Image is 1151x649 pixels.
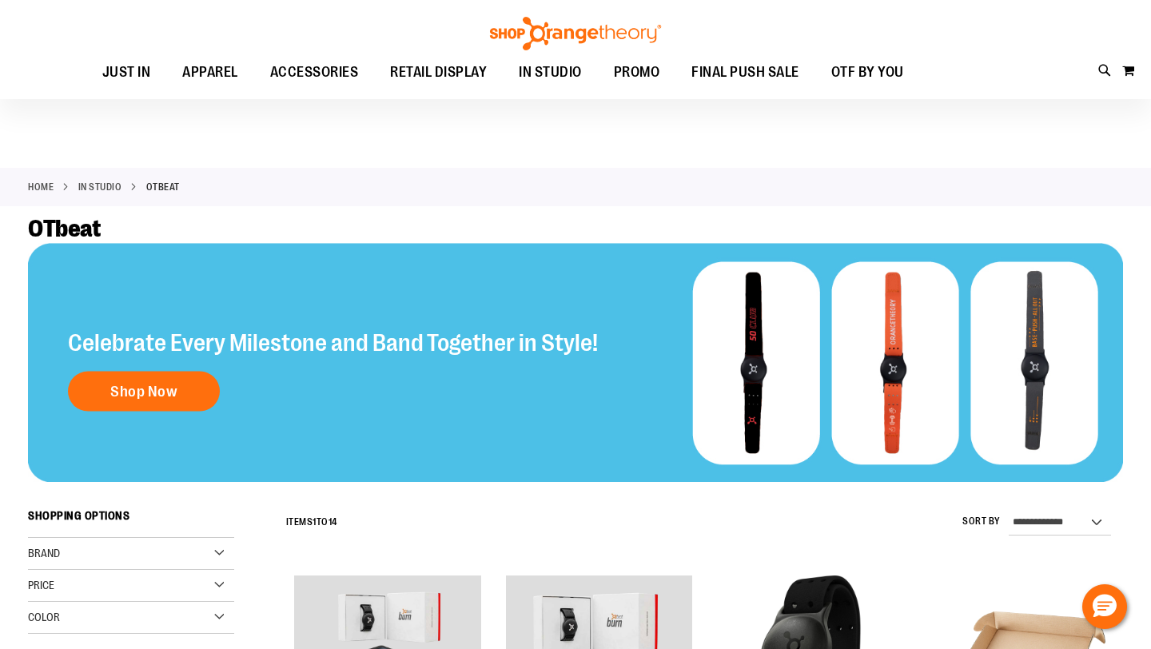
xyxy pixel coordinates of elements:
button: Hello, have a question? Let’s chat. [1082,584,1127,629]
strong: Shopping Options [28,502,234,538]
span: 1 [313,516,317,528]
a: Shop Now [68,372,220,412]
a: OTF BY YOU [815,54,920,91]
a: IN STUDIO [78,180,122,194]
a: APPAREL [166,54,254,91]
span: RETAIL DISPLAY [390,54,487,90]
span: ACCESSORIES [270,54,359,90]
span: JUST IN [102,54,151,90]
span: Price [28,579,54,591]
span: 14 [329,516,337,528]
a: PROMO [598,54,676,91]
span: FINAL PUSH SALE [691,54,799,90]
a: IN STUDIO [503,54,598,90]
span: Shop Now [110,383,177,400]
a: ACCESSORIES [254,54,375,91]
a: Home [28,180,54,194]
span: IN STUDIO [519,54,582,90]
span: PROMO [614,54,660,90]
h2: Celebrate Every Milestone and Band Together in Style! [68,330,598,356]
span: APPAREL [182,54,238,90]
img: Shop Orangetheory [488,17,663,50]
h2: Items to [286,510,337,535]
strong: OTbeat [146,180,180,194]
a: FINAL PUSH SALE [675,54,815,91]
label: Sort By [962,515,1001,528]
span: Brand [28,547,60,559]
a: RETAIL DISPLAY [374,54,503,91]
span: Color [28,611,60,623]
span: OTF BY YOU [831,54,904,90]
a: JUST IN [86,54,167,91]
span: OTbeat [28,215,100,242]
